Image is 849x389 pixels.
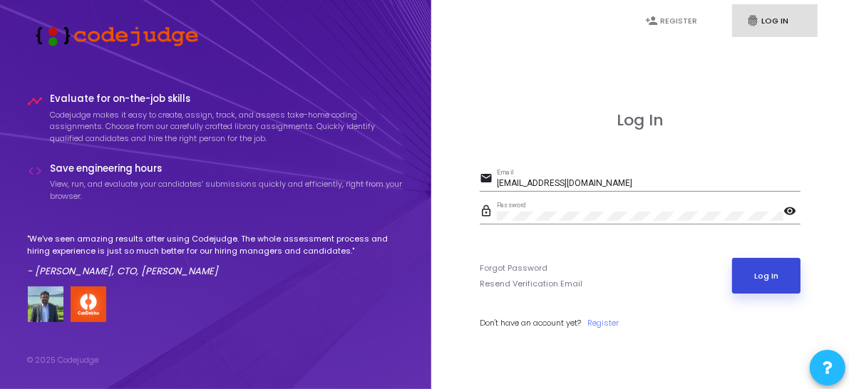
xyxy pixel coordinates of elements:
mat-icon: visibility [783,204,801,221]
h4: Evaluate for on-the-job skills [51,93,404,105]
i: timeline [28,93,43,109]
p: "We've seen amazing results after using Codejudge. The whole assessment process and hiring experi... [28,233,404,256]
i: code [28,163,43,179]
img: company-logo [71,286,106,322]
p: Codejudge makes it easy to create, assign, track, and assess take-home coding assignments. Choose... [51,109,404,145]
i: fingerprint [746,14,759,27]
span: Don't have an account yet? [480,317,581,328]
button: Log In [732,258,801,294]
img: user image [28,286,63,322]
mat-icon: lock_outline [480,204,497,221]
p: View, run, and evaluate your candidates’ submissions quickly and efficiently, right from your bro... [51,178,404,202]
a: Resend Verification Email [480,278,582,290]
a: fingerprintLog In [732,4,818,38]
a: Register [587,317,619,329]
mat-icon: email [480,171,497,188]
i: person_add [645,14,658,27]
a: Forgot Password [480,262,547,274]
div: © 2025 Codejudge [28,354,99,366]
h3: Log In [480,111,801,130]
em: - [PERSON_NAME], CTO, [PERSON_NAME] [28,264,219,278]
input: Email [497,179,801,189]
h4: Save engineering hours [51,163,404,175]
a: person_addRegister [631,4,716,38]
